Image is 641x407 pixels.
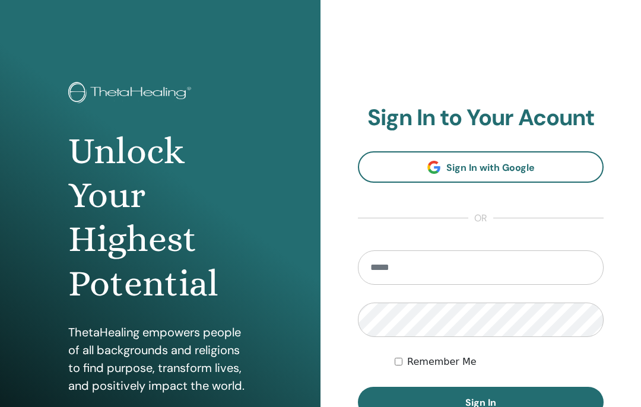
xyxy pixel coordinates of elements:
[358,104,604,132] h2: Sign In to Your Acount
[68,129,252,306] h1: Unlock Your Highest Potential
[446,161,535,174] span: Sign In with Google
[68,323,252,395] p: ThetaHealing empowers people of all backgrounds and religions to find purpose, transform lives, a...
[358,151,604,183] a: Sign In with Google
[468,211,493,225] span: or
[407,355,477,369] label: Remember Me
[395,355,604,369] div: Keep me authenticated indefinitely or until I manually logout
